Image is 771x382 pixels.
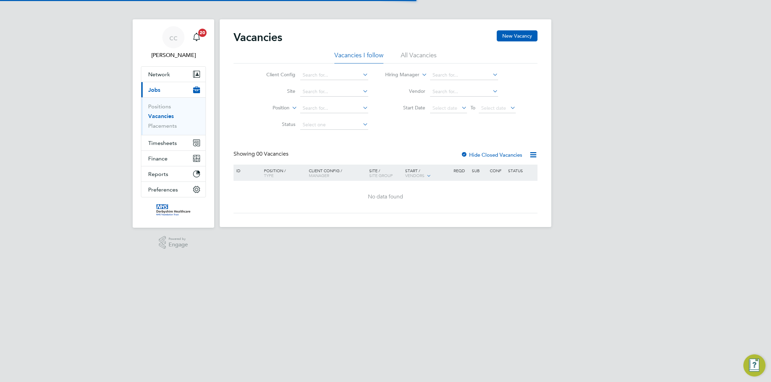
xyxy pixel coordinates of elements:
h2: Vacancies [234,30,282,44]
button: Jobs [141,82,206,97]
a: cc[PERSON_NAME] [141,26,206,59]
span: Vendors [405,173,425,178]
input: Select one [300,120,368,130]
nav: Main navigation [133,19,214,228]
button: Reports [141,166,206,182]
div: Client Config / [307,165,368,181]
li: Vacancies I follow [334,51,383,63]
span: To [468,103,477,112]
div: No data found [235,193,536,200]
div: Sub [470,165,488,176]
span: Network [148,71,170,78]
span: 00 Vacancies [256,150,288,157]
span: cc [169,33,178,42]
label: Position [250,105,289,111]
button: New Vacancy [497,30,537,41]
span: claire cosgrove [141,51,206,59]
span: Jobs [148,87,160,93]
span: Powered by [169,236,188,242]
label: Status [256,121,295,127]
div: Conf [488,165,506,176]
span: Manager [309,173,329,178]
div: Jobs [141,97,206,135]
a: Go to home page [141,204,206,215]
a: Vacancies [148,113,174,119]
input: Search for... [300,70,368,80]
label: Start Date [386,105,425,111]
label: Site [256,88,295,94]
span: 20 [198,29,207,37]
span: Timesheets [148,140,177,146]
span: Select date [481,105,506,111]
span: Finance [148,155,168,162]
label: Hide Closed Vacancies [461,151,522,158]
a: Placements [148,123,177,129]
div: Status [506,165,536,176]
div: Site / [368,165,404,181]
a: 20 [190,26,203,48]
span: Site Group [369,173,393,178]
span: Select date [432,105,457,111]
input: Search for... [430,70,498,80]
span: Preferences [148,186,178,193]
span: Engage [169,242,188,248]
span: Type [264,173,274,178]
div: Reqd [452,165,470,176]
input: Search for... [300,104,368,113]
input: Search for... [430,87,498,97]
div: Position / [259,165,307,181]
div: Start / [403,165,452,182]
a: Positions [148,103,171,110]
a: Powered byEngage [159,236,188,249]
input: Search for... [300,87,368,97]
label: Client Config [256,71,295,78]
div: Showing [234,150,290,158]
button: Preferences [141,182,206,197]
label: Hiring Manager [380,71,419,78]
button: Finance [141,151,206,166]
span: Reports [148,171,168,177]
img: derbyshire-nhs-logo-retina.png [156,204,190,215]
li: All Vacancies [401,51,437,63]
div: ID [235,165,259,176]
button: Timesheets [141,135,206,150]
button: Engage Resource Center [743,354,765,376]
label: Vendor [386,88,425,94]
button: Network [141,67,206,82]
